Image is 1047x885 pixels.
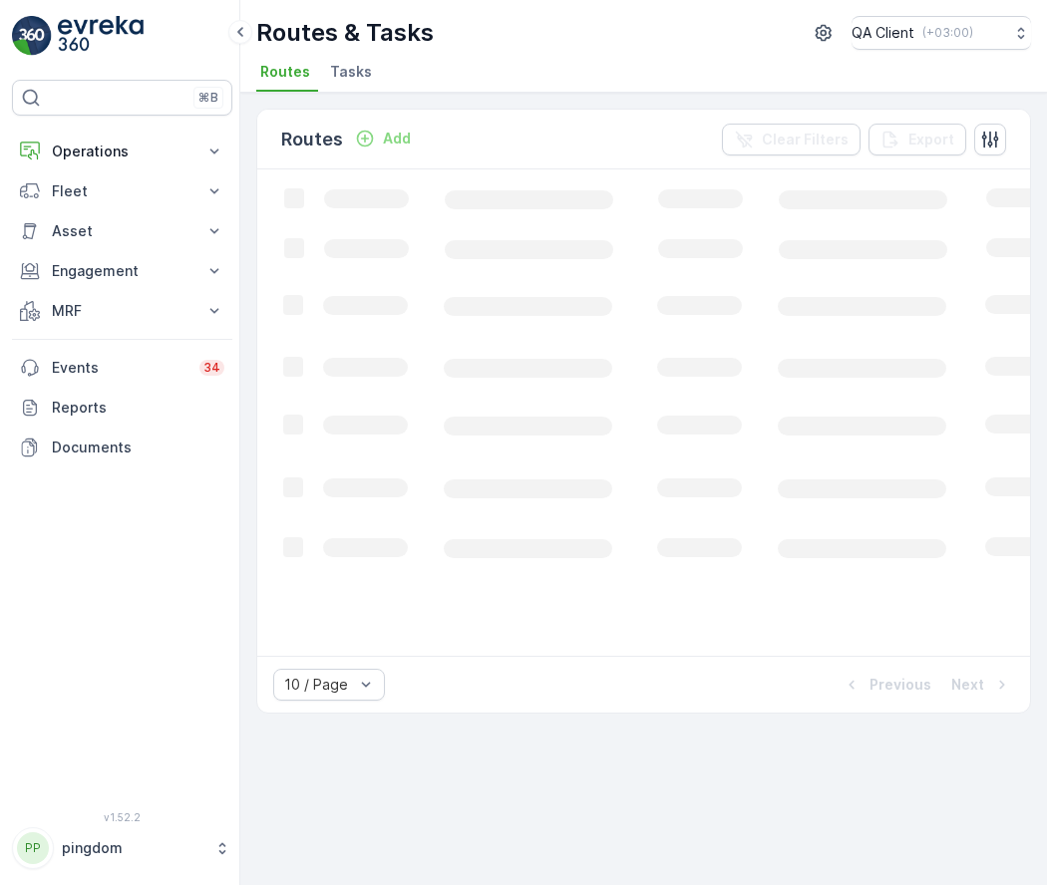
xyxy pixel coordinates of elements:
p: 34 [203,360,220,376]
p: Clear Filters [762,130,849,149]
button: PPpingdom [12,827,232,869]
p: ( +03:00 ) [922,25,973,41]
span: v 1.52.2 [12,811,232,823]
p: Routes & Tasks [256,17,434,49]
p: pingdom [62,838,204,858]
p: Next [951,675,984,695]
p: Routes [281,126,343,153]
a: Reports [12,388,232,428]
p: QA Client [852,23,914,43]
button: QA Client(+03:00) [852,16,1031,50]
p: Fleet [52,181,192,201]
p: Previous [870,675,931,695]
span: Tasks [330,62,372,82]
button: Next [949,673,1014,697]
button: Engagement [12,251,232,291]
button: MRF [12,291,232,331]
button: Asset [12,211,232,251]
p: Documents [52,438,224,457]
button: Add [347,127,419,150]
span: Routes [260,62,310,82]
p: Reports [52,398,224,418]
button: Clear Filters [722,124,861,155]
button: Operations [12,132,232,171]
img: logo_light-DOdMpM7g.png [58,16,144,56]
button: Previous [840,673,933,697]
a: Documents [12,428,232,467]
button: Export [869,124,966,155]
div: PP [17,832,49,864]
p: Events [52,358,187,378]
p: ⌘B [198,90,218,106]
button: Fleet [12,171,232,211]
p: Operations [52,142,192,161]
p: Export [908,130,954,149]
p: MRF [52,301,192,321]
p: Asset [52,221,192,241]
p: Add [383,129,411,148]
img: logo [12,16,52,56]
a: Events34 [12,348,232,388]
p: Engagement [52,261,192,281]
